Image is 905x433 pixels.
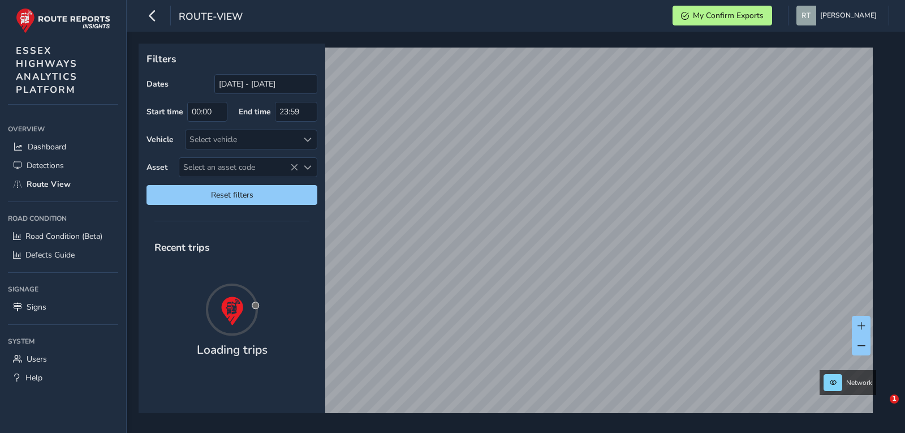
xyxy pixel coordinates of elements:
[25,250,75,260] span: Defects Guide
[8,138,118,156] a: Dashboard
[16,44,77,96] span: ESSEX HIGHWAYS ANALYTICS PLATFORM
[27,302,46,312] span: Signs
[8,175,118,194] a: Route View
[197,343,268,357] h4: Loading trips
[820,6,877,25] span: [PERSON_NAME]
[25,372,42,383] span: Help
[179,10,243,25] span: route-view
[890,395,899,404] span: 1
[693,10,764,21] span: My Confirm Exports
[146,79,169,89] label: Dates
[16,8,110,33] img: rr logo
[8,210,118,227] div: Road Condition
[239,106,271,117] label: End time
[867,395,894,422] iframe: Intercom live chat
[846,378,872,387] span: Network
[143,48,873,426] canvas: Map
[146,134,174,145] label: Vehicle
[146,233,218,262] span: Recent trips
[8,281,118,298] div: Signage
[146,106,183,117] label: Start time
[27,179,71,190] span: Route View
[796,6,881,25] button: [PERSON_NAME]
[298,158,317,177] div: Select an asset code
[8,156,118,175] a: Detections
[8,298,118,316] a: Signs
[8,227,118,246] a: Road Condition (Beta)
[8,333,118,350] div: System
[179,158,298,177] span: Select an asset code
[8,368,118,387] a: Help
[673,6,772,25] button: My Confirm Exports
[28,142,66,152] span: Dashboard
[27,160,64,171] span: Detections
[796,6,816,25] img: diamond-layout
[27,354,47,365] span: Users
[8,350,118,368] a: Users
[155,190,309,200] span: Reset filters
[146,185,317,205] button: Reset filters
[186,130,298,149] div: Select vehicle
[25,231,102,242] span: Road Condition (Beta)
[146,52,317,66] p: Filters
[8,246,118,264] a: Defects Guide
[146,162,167,173] label: Asset
[8,121,118,138] div: Overview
